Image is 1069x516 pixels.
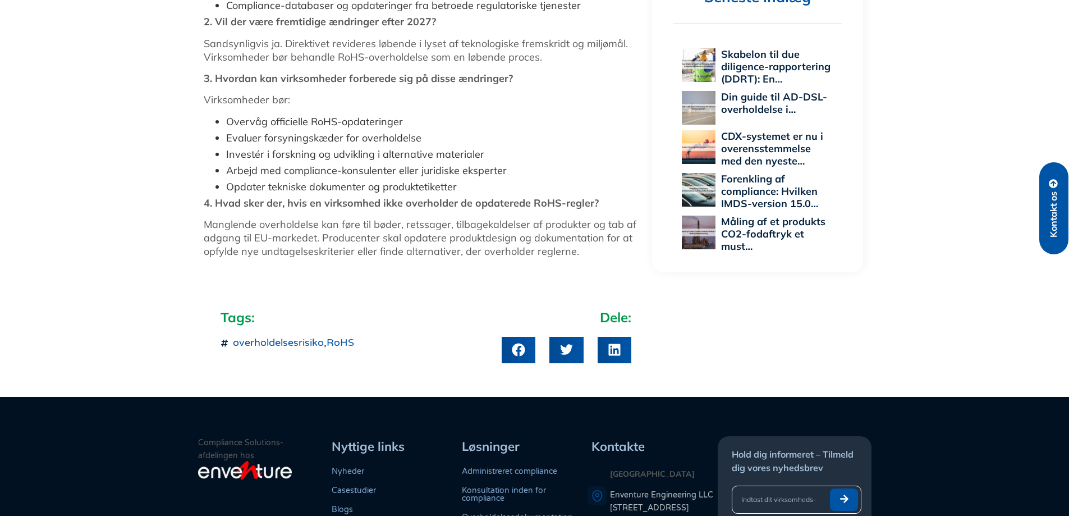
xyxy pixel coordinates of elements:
img: Måling af produkters CO2-aftryk et must for moderne produktion [682,216,715,249]
font: Hold dig informeret – Tilmeld dig vores nyhedsbrev [732,449,854,473]
a: Administreret compliance [462,467,557,476]
font: Compliance Solutions- [198,438,283,447]
font: [STREET_ADDRESS] [610,503,689,513]
div: Del på Twitter [549,337,583,363]
font: Sandsynligvis ja. Direktivet revideres løbende i lyset af teknologiske fremskridt og miljømål. Vi... [204,37,628,63]
a: Nyheder [332,467,364,476]
font: Investér i forskning og udvikling i alternative materialer [226,148,484,161]
font: Kontakt os [1048,191,1059,238]
font: Manglende overholdelse kan føre til bøder, retssager, tilbagekaldelser af produkter og tab af adg... [204,218,636,258]
font: Overvåg officielle RoHS-opdateringer [226,115,403,128]
img: Et nålikon, der repræsenterer en placering [588,486,607,506]
a: Forenkling af compliance: Hvilken IMDS-version 15.0… [721,172,818,210]
font: Arbejd med compliance-konsulenter eller juridiske eksperter [226,164,507,177]
img: Skabelon til due diligence-rapportering (DDRT): En leverandørs køreplan til overholdelse af regler [682,48,715,82]
div: Del på LinkedIn [598,337,631,363]
img: Din guide til AD-DSL-overholdelse i luftfarts- og forsvarsindustrien [682,91,715,125]
font: [GEOGRAPHIC_DATA] [610,469,695,479]
a: Enventure Engineering LLC[STREET_ADDRESS] [610,488,713,514]
font: Enventure Engineering LLC [610,490,713,500]
font: Evaluer forsyningskæder for overholdelse [226,131,421,144]
a: Blogs [332,505,353,514]
a: Konsultation inden for compliance [462,486,546,503]
a: Skabelon til due diligence-rapportering (DDRT): En… [721,48,831,85]
div: Del på Facebook [502,337,535,363]
a: RoHS [327,336,354,349]
a: Kontakt os [1039,162,1068,254]
img: CDX-systemet er nu i overensstemmelse med de seneste EU-regler for POP'er [682,130,715,164]
font: Nyttige links [332,439,405,454]
font: Tags: [221,309,255,326]
font: Dele: [600,309,631,326]
font: 2. Vil der være fremtidige ændringer efter 2027? [204,15,436,28]
font: Opdater tekniske dokumenter og produktetiketter [226,180,457,193]
input: Indtast dit virksomheds-e-mail-id [732,488,825,511]
font: 3. Hvordan kan virksomheder forberede sig på disse ændringer? [204,72,513,85]
img: Forenkling af compliance: Hvad IMDS version 15.0 betyder for PCF-rapportering [682,173,715,207]
a: CDX-systemet er nu i overensstemmelse med den nyeste… [721,130,823,167]
font: 4. Hvad sker der, hvis en virksomhed ikke overholder de opdaterede RoHS-regler? [204,197,599,209]
img: eventyrlys-logo_s [198,460,292,481]
a: Måling af et produkts CO2-fodaftryk et must… [721,215,825,253]
a: overholdelsesrisiko [233,336,324,349]
font: Løsninger [462,439,520,454]
font: Virksomheder bør: [204,93,290,106]
font: afdelingen hos [198,451,254,460]
a: Casestudier [332,486,376,495]
font: , [324,336,327,349]
font: Kontakte [591,439,645,454]
a: Din guide til AD-DSL-overholdelse i… [721,90,827,116]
